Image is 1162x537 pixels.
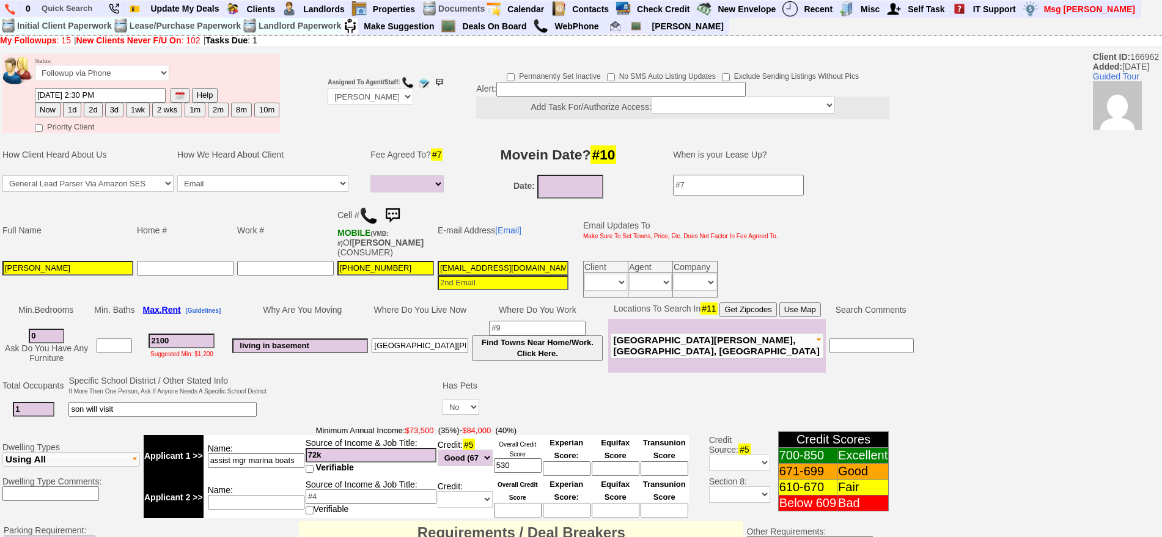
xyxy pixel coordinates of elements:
td: Source of Income & Job Title: [305,435,437,477]
span: Bedrooms [34,305,73,315]
span: 166962 [DATE] [1093,52,1162,130]
a: [Email] [495,225,521,235]
span: #11 [701,302,717,315]
b: Tasks Due [205,35,248,45]
a: Properties [368,1,421,17]
img: help2.png [952,1,967,16]
img: call.png [359,206,378,225]
input: Quick Search [37,1,104,16]
a: Msg [PERSON_NAME] [1039,1,1141,17]
font: $84,000 [462,426,491,435]
a: Check Credit [632,1,695,17]
button: 2m [208,103,229,117]
button: 1d [63,103,81,117]
img: su2.jpg [342,18,358,34]
td: 610-670 [778,480,837,495]
font: (VMB: #) [337,230,388,247]
td: How We Heard About Client [175,136,362,173]
span: Verifiable [316,462,354,472]
td: E-mail Address [436,202,570,259]
a: 0 [21,1,36,16]
button: [GEOGRAPHIC_DATA][PERSON_NAME], [GEOGRAPHIC_DATA], [GEOGRAPHIC_DATA] [610,333,824,359]
a: WebPhone [550,18,604,34]
td: Credit Scores [778,432,889,448]
td: Applicant 1 >> [144,435,204,477]
font: Equifax Score [601,480,630,502]
td: 671-699 [778,464,837,480]
a: Contacts [567,1,614,17]
img: docs.png [113,18,128,34]
a: IT Support [968,1,1021,17]
font: MOBILE [337,228,370,238]
td: Dwelling Types Dwelling Type Comments: [1,423,142,520]
td: Documents [438,1,485,17]
button: Get Zipcodes [719,302,776,317]
td: Search Comments [826,301,916,319]
img: clients.png [225,1,240,16]
td: Total Occupants [1,374,67,397]
a: Calendar [502,1,550,17]
b: Max. [142,305,180,315]
img: chalkboard.png [441,18,456,34]
font: $73,500 [405,426,434,435]
img: creditreport.png [616,1,631,16]
font: Overall Credit Score [499,441,536,458]
a: New Envelope [713,1,781,17]
div: Alert: [476,82,889,119]
button: 8m [231,103,252,117]
font: (40%) [495,426,517,435]
input: #9 [489,321,586,335]
a: Self Task [903,1,950,17]
font: Minimum Annual Income: [316,426,460,435]
a: Landlords [298,1,350,17]
a: Update My Deals [145,1,224,16]
img: myadd.png [886,1,902,16]
td: Where Do You Live Now [370,301,470,319]
span: Rent [162,305,181,315]
td: Name: [204,435,305,477]
td: How Client Heard About Us [1,136,175,173]
a: Tasks Due: 1 [205,35,257,45]
font: Msg [PERSON_NAME] [1044,4,1135,14]
input: No SMS Auto Listing Updates [607,73,615,81]
b: Date: [513,181,535,191]
b: New Clients Never F/U On [76,35,182,45]
font: Equifax Score [601,438,630,460]
img: landlord.png [282,1,297,16]
font: Suggested Min: $1,200 [150,351,213,357]
button: 2 wks [152,103,182,117]
img: compose_email.png [417,76,430,89]
b: Assigned To Agent/Staff: [328,79,400,86]
img: jorge@homesweethomeproperties.com [610,21,620,31]
button: Using All [2,452,140,467]
td: When is your Lease Up? [661,136,909,173]
img: gmoney.png [696,1,712,16]
button: Use Map [779,302,821,317]
input: Ask Customer: Do You Know Your Equifax Credit Score [592,461,639,476]
input: #8 [372,338,468,353]
input: #2 [13,402,54,417]
a: New Clients Never F/U On: 102 [76,35,200,45]
td: Landlord Paperwork [258,18,342,34]
button: Find Towns Near Home/Work. Click Here. [472,335,603,361]
b: [Guidelines] [186,307,221,314]
a: Recent [799,1,838,17]
td: Credit: [437,477,493,518]
input: #4 [306,489,436,504]
td: Company [673,261,718,272]
input: Ask Customer: Do You Know Your Experian Credit Score [543,503,590,517]
a: Misc [856,1,885,17]
span: - [144,425,689,435]
img: sms.png [433,76,446,89]
nobr: Locations To Search In [614,304,821,313]
label: Exclude Sending Listings Without Pics [722,68,859,82]
td: Name: [204,477,305,518]
span: [GEOGRAPHIC_DATA][PERSON_NAME], [GEOGRAPHIC_DATA], [GEOGRAPHIC_DATA] [613,335,819,356]
font: Transunion Score [643,438,686,460]
img: appt_icon.png [486,1,501,16]
td: Agent [628,261,673,272]
td: Initial Client Paperwork [17,18,112,34]
a: [PERSON_NAME] [647,18,729,34]
font: Make Sure To Set Towns, Price, Etc. Does Not Factor In Fee Agreed To. [583,233,778,239]
font: Experian Score: [550,480,583,502]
